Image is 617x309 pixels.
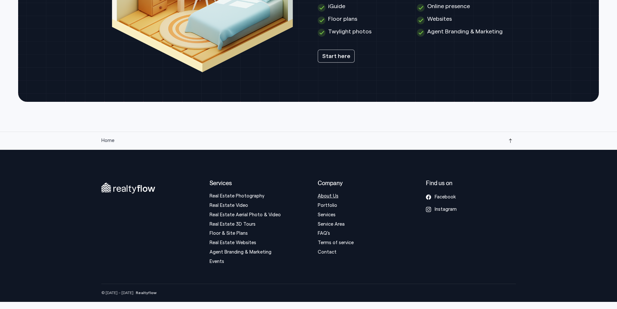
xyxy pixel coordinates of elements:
a: Real Estate Aerial Photo & Video [210,212,281,217]
span: Websites [427,15,452,23]
span: Online presence [427,2,470,10]
span: Company [318,180,343,186]
span: Start here [322,53,350,60]
a: Agent Branding & Marketing [210,250,271,255]
strong: Realtyflow [136,291,157,295]
a: Contact [318,250,337,255]
nav: breadcrumbs [101,138,114,144]
span: iGuide [328,2,345,10]
a: Service Area [318,222,345,227]
a: Real Estate Video [210,203,248,208]
a: Instagram [426,207,480,212]
span: Agent Branding & Marketing [427,28,503,36]
span: Find us on [426,180,452,186]
span: Twylight photos [328,28,371,36]
a: Portfolio [318,203,337,208]
span: Services [210,180,232,186]
span: Instagram [435,207,457,212]
a: About Us [318,194,338,198]
span: © [DATE] – [DATE] [101,291,133,295]
a: Real Estate 3D Tours [210,222,256,227]
a: Terms of service [318,240,354,245]
span: Facebook [435,194,456,200]
a: Real Estate Websites [210,240,256,245]
a: Facebook [426,194,480,200]
a: Start here [318,50,355,63]
a: Events [210,259,224,264]
a: Floor & Site Plans [210,231,248,236]
span: Home [101,138,114,143]
a: Services [318,212,336,217]
span: Floor plans [328,15,357,23]
a: FAQ’s [318,231,330,236]
a: Real Estate Photography [210,194,264,198]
